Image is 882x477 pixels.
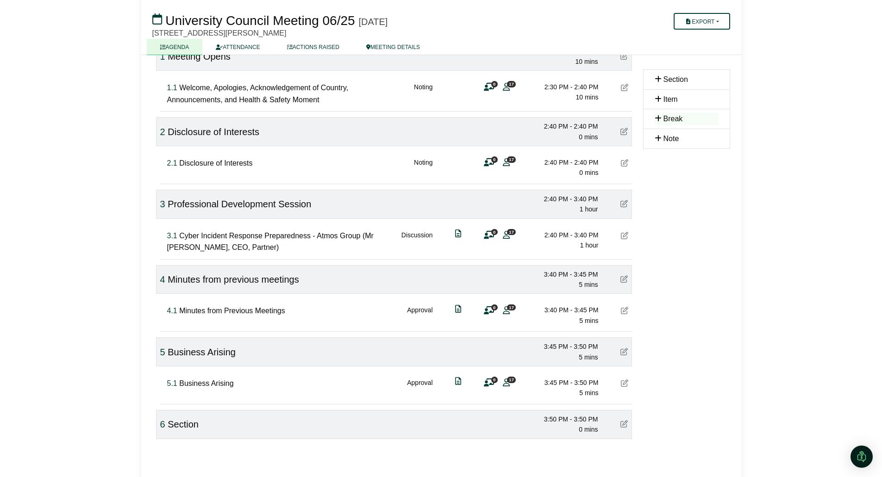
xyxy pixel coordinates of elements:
span: Click to fine tune number [160,347,165,357]
a: ATTENDANCE [202,39,273,55]
span: Click to fine tune number [167,232,177,240]
div: 2:30 PM - 2:40 PM [534,82,599,92]
div: 3:50 PM - 3:50 PM [533,414,598,424]
span: Disclosure of Interests [168,127,259,137]
span: Click to fine tune number [167,379,177,387]
span: University Council Meeting 06/25 [165,13,355,28]
span: 0 mins [579,426,598,433]
a: MEETING DETAILS [353,39,433,55]
button: Export [674,13,730,30]
span: 10 mins [575,58,598,65]
span: Click to fine tune number [160,199,165,209]
span: 17 [507,229,516,235]
span: Item [663,95,678,103]
span: 17 [507,304,516,310]
span: 5 mins [579,317,598,324]
div: 2:40 PM - 2:40 PM [533,121,598,131]
span: 5 mins [579,281,598,288]
span: Section [168,419,199,429]
div: Noting [414,82,432,105]
span: 0 [491,81,498,87]
span: 17 [507,377,516,383]
span: Business Arising [179,379,233,387]
span: 1 hour [580,205,598,213]
span: Break [663,115,683,123]
div: Discussion [401,230,433,254]
span: Click to fine tune number [160,51,165,62]
span: 1 hour [580,242,599,249]
span: 5 mins [579,389,598,396]
span: 0 [491,156,498,162]
span: 0 mins [579,133,598,141]
div: Approval [407,305,432,326]
span: 10 mins [575,93,598,101]
span: 17 [507,156,516,162]
span: 0 [491,377,498,383]
span: Minutes from previous meetings [168,274,299,285]
span: Click to fine tune number [167,307,177,315]
span: 5 mins [579,353,598,361]
span: Minutes from Previous Meetings [179,307,285,315]
span: Cyber Incident Response Preparedness - Atmos Group (Mr [PERSON_NAME], CEO, Partner) [167,232,374,252]
span: Click to fine tune number [167,159,177,167]
span: Click to fine tune number [160,419,165,429]
span: Click to fine tune number [167,84,177,92]
div: Open Intercom Messenger [851,446,873,468]
a: AGENDA [147,39,203,55]
span: 0 [491,304,498,310]
span: Welcome, Apologies, Acknowledgement of Country, Announcements, and Health & Safety Moment [167,84,349,104]
span: 0 mins [579,169,598,176]
span: Section [663,75,688,83]
span: Professional Development Session [168,199,311,209]
div: 3:40 PM - 3:45 PM [534,305,599,315]
span: Business Arising [168,347,236,357]
span: [STREET_ADDRESS][PERSON_NAME] [152,29,287,37]
div: 2:40 PM - 2:40 PM [534,157,599,167]
div: 3:45 PM - 3:50 PM [533,341,598,352]
div: 3:45 PM - 3:50 PM [534,378,599,388]
span: Disclosure of Interests [179,159,252,167]
span: 17 [507,81,516,87]
span: Click to fine tune number [160,274,165,285]
span: 0 [491,229,498,235]
div: 2:40 PM - 3:40 PM [534,230,599,240]
div: Approval [407,378,432,398]
span: Meeting Opens [168,51,231,62]
a: ACTIONS RAISED [274,39,353,55]
div: [DATE] [358,16,388,27]
div: Noting [414,157,432,178]
div: 3:40 PM - 3:45 PM [533,269,598,279]
div: 2:40 PM - 3:40 PM [533,194,598,204]
span: Click to fine tune number [160,127,165,137]
span: Note [663,135,679,142]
